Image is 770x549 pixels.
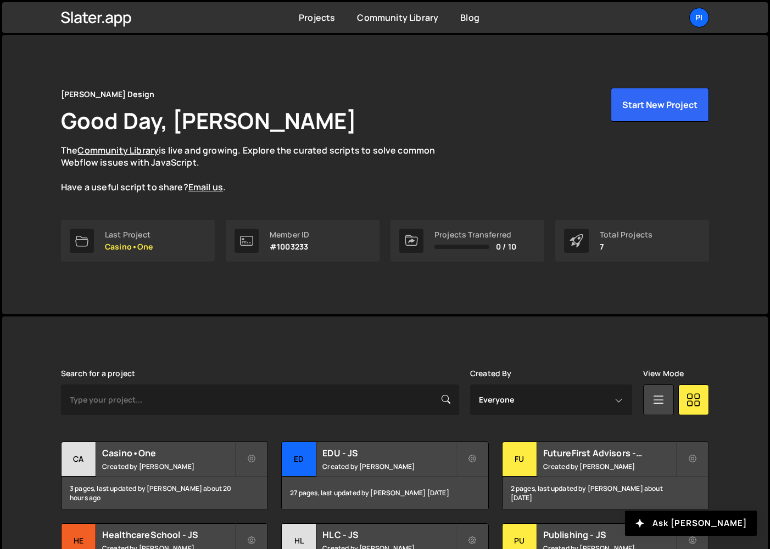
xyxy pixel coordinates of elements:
a: Community Library [77,144,159,156]
div: Fu [503,442,537,477]
a: Pi [689,8,709,27]
input: Type your project... [61,384,459,415]
h2: HLC - JS [322,529,455,541]
button: Start New Project [611,88,709,122]
h2: EDU - JS [322,447,455,459]
h2: Casino•One [102,447,235,459]
a: Email us [188,181,223,193]
h2: FutureFirst Advisors - JS [543,447,676,459]
h2: HealthcareSchool - JS [102,529,235,541]
small: Created by [PERSON_NAME] [543,462,676,471]
div: ED [282,442,316,477]
a: Fu FutureFirst Advisors - JS Created by [PERSON_NAME] 2 pages, last updated by [PERSON_NAME] abou... [502,442,709,510]
div: Total Projects [600,230,652,239]
p: Casino•One [105,242,153,251]
h1: Good Day, [PERSON_NAME] [61,105,356,135]
p: #1003233 [270,242,309,251]
a: ED EDU - JS Created by [PERSON_NAME] 27 pages, last updated by [PERSON_NAME] [DATE] [281,442,488,510]
div: Member ID [270,230,309,239]
div: 3 pages, last updated by [PERSON_NAME] about 20 hours ago [62,477,267,510]
div: 27 pages, last updated by [PERSON_NAME] [DATE] [282,477,488,510]
a: Community Library [357,12,438,24]
a: Blog [460,12,479,24]
label: View Mode [643,369,684,378]
div: 2 pages, last updated by [PERSON_NAME] about [DATE] [503,477,708,510]
div: Projects Transferred [434,230,516,239]
div: [PERSON_NAME] Design [61,88,154,101]
a: Ca Casino•One Created by [PERSON_NAME] 3 pages, last updated by [PERSON_NAME] about 20 hours ago [61,442,268,510]
p: The is live and growing. Explore the curated scripts to solve common Webflow issues with JavaScri... [61,144,456,194]
h2: Publishing - JS [543,529,676,541]
div: Last Project [105,230,153,239]
button: Ask [PERSON_NAME] [625,511,757,536]
span: 0 / 10 [496,242,516,251]
small: Created by [PERSON_NAME] [102,462,235,471]
div: Ca [62,442,96,477]
small: Created by [PERSON_NAME] [322,462,455,471]
label: Created By [470,369,512,378]
label: Search for a project [61,369,135,378]
a: Projects [299,12,335,24]
a: Last Project Casino•One [61,220,215,262]
p: 7 [600,242,652,251]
